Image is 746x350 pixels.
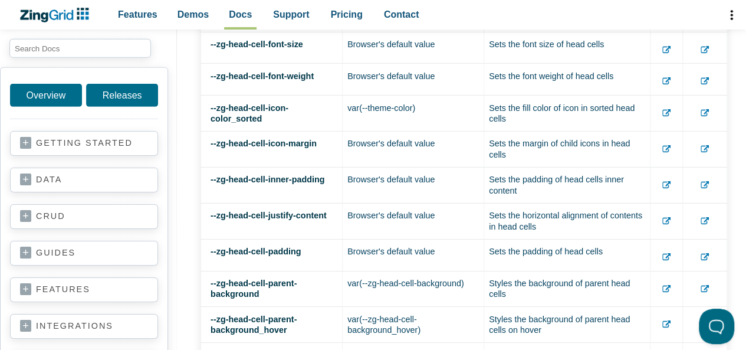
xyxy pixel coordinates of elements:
[10,84,82,107] a: Overview
[20,284,148,296] a: features
[343,239,484,271] td: Browser's default value
[343,64,484,96] td: Browser's default value
[343,203,484,239] td: Browser's default value
[484,271,650,307] td: Styles the background of parent head cells
[229,6,252,22] span: Docs
[20,247,148,259] a: guides
[699,309,734,344] iframe: Toggle Customer Support
[20,211,148,223] a: crud
[484,96,650,132] td: Sets the fill color of icon in sorted head cells
[211,103,288,124] a: --zg-head-cell-icon-color_sorted
[20,320,148,332] a: integrations
[484,307,650,343] td: Styles the background of parent head cells on hover
[211,139,317,148] a: --zg-head-cell-icon-margin
[211,279,297,299] a: --zg-head-cell-parent-background
[484,32,650,64] td: Sets the font size of head cells
[343,132,484,168] td: Browser's default value
[343,167,484,203] td: Browser's default value
[331,6,363,22] span: Pricing
[211,315,297,335] a: --zg-head-cell-parent-background_hover
[20,138,148,149] a: getting started
[178,6,209,22] span: Demos
[118,6,157,22] span: Features
[343,307,484,343] td: var(--zg-head-cell-background_hover)
[343,32,484,64] td: Browser's default value
[211,211,327,220] a: --zg-head-cell-justify-content
[211,175,324,184] a: --zg-head-cell-inner-padding
[484,203,650,239] td: Sets the horizontal alignment of contents in head cells
[211,247,301,256] a: --zg-head-cell-padding
[384,6,419,22] span: Contact
[211,71,314,81] a: --zg-head-cell-font-weight
[86,84,158,107] a: Releases
[343,96,484,132] td: var(--theme-color)
[484,167,650,203] td: Sets the padding of head cells inner content
[343,271,484,307] td: var(--zg-head-cell-background)
[20,174,148,186] a: data
[19,8,95,22] a: ZingChart Logo. Click to return to the homepage
[484,239,650,271] td: Sets the padding of head cells
[9,39,151,58] input: search input
[273,6,309,22] span: Support
[484,64,650,96] td: Sets the font weight of head cells
[211,40,303,49] a: --zg-head-cell-font-size
[484,132,650,168] td: Sets the margin of child icons in head cells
